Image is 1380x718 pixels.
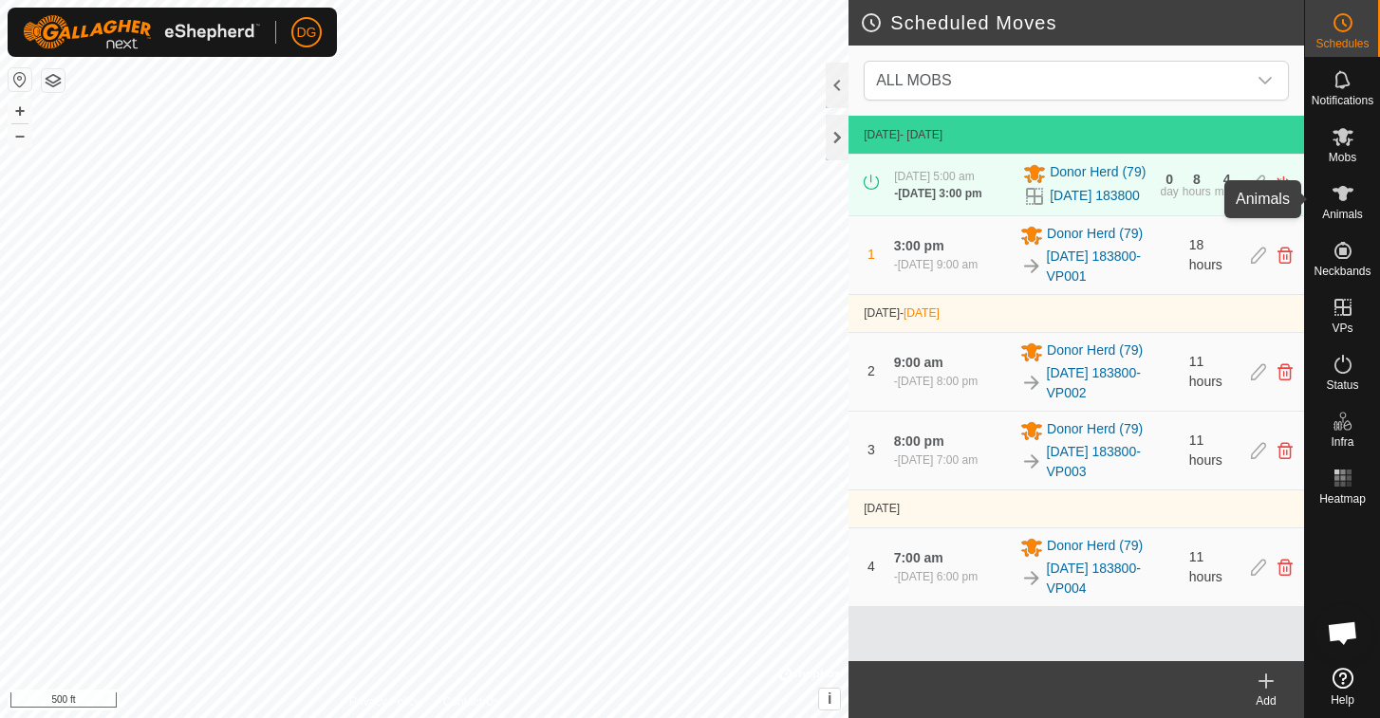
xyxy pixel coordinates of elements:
[1305,660,1380,713] a: Help
[900,306,940,320] span: -
[1329,152,1356,163] span: Mobs
[1047,442,1178,482] a: [DATE] 183800-VP003
[867,247,875,262] span: 1
[1246,62,1284,100] div: dropdown trigger
[349,693,420,710] a: Privacy Policy
[864,502,900,515] span: [DATE]
[1215,186,1239,197] div: mins
[898,375,978,388] span: [DATE] 8:00 pm
[1020,451,1042,472] img: To
[1189,549,1222,584] span: 11 hours
[9,100,31,122] button: +
[1314,266,1371,277] span: Neckbands
[1193,173,1201,186] div: 8
[1020,372,1042,394] img: To
[894,185,981,202] div: -
[904,306,940,320] span: [DATE]
[828,690,831,707] span: i
[894,373,978,390] div: -
[1275,175,1293,194] img: Turn off schedule move
[1160,186,1178,197] div: day
[894,550,943,565] span: 7:00 am
[1047,419,1143,442] span: Donor Herd (79)
[1047,536,1143,559] span: Donor Herd (79)
[9,124,31,147] button: –
[1315,604,1371,661] div: Open chat
[1047,224,1143,247] span: Donor Herd (79)
[894,256,978,273] div: -
[1326,379,1358,391] span: Status
[898,258,978,271] span: [DATE] 9:00 am
[894,568,978,585] div: -
[1315,38,1369,49] span: Schedules
[42,69,65,92] button: Map Layers
[898,453,978,467] span: [DATE] 7:00 am
[1319,493,1366,505] span: Heatmap
[9,68,31,91] button: Reset Map
[867,559,875,574] span: 4
[1331,694,1354,706] span: Help
[867,442,875,457] span: 3
[867,363,875,378] span: 2
[1189,237,1222,272] span: 18 hours
[894,355,943,370] span: 9:00 am
[894,238,944,253] span: 3:00 pm
[1331,436,1353,448] span: Infra
[1050,162,1146,185] span: Donor Herd (79)
[1332,322,1352,334] span: VPs
[819,689,840,709] button: i
[1322,209,1363,220] span: Animals
[864,306,900,320] span: [DATE]
[1183,186,1211,197] div: hours
[1189,354,1222,389] span: 11 hours
[1228,692,1304,709] div: Add
[898,187,981,200] span: [DATE] 3:00 pm
[1047,341,1143,363] span: Donor Herd (79)
[894,433,944,449] span: 8:00 pm
[876,72,951,88] span: ALL MOBS
[1312,95,1373,106] span: Notifications
[1020,567,1042,589] img: To
[860,11,1304,34] h2: Scheduled Moves
[1223,173,1231,186] div: 4
[23,15,260,49] img: Gallagher Logo
[1050,186,1140,206] a: [DATE] 183800
[898,570,978,583] span: [DATE] 6:00 pm
[864,128,900,141] span: [DATE]
[297,23,317,43] span: DG
[1047,363,1178,403] a: [DATE] 183800-VP002
[900,128,942,141] span: - [DATE]
[1166,173,1173,186] div: 0
[1020,255,1042,277] img: To
[1047,247,1178,286] a: [DATE] 183800-VP001
[894,170,974,183] span: [DATE] 5:00 am
[1047,559,1178,598] a: [DATE] 183800-VP004
[894,451,978,469] div: -
[1189,433,1222,468] span: 11 hours
[868,62,1246,100] span: ALL MOBS
[443,693,499,710] a: Contact Us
